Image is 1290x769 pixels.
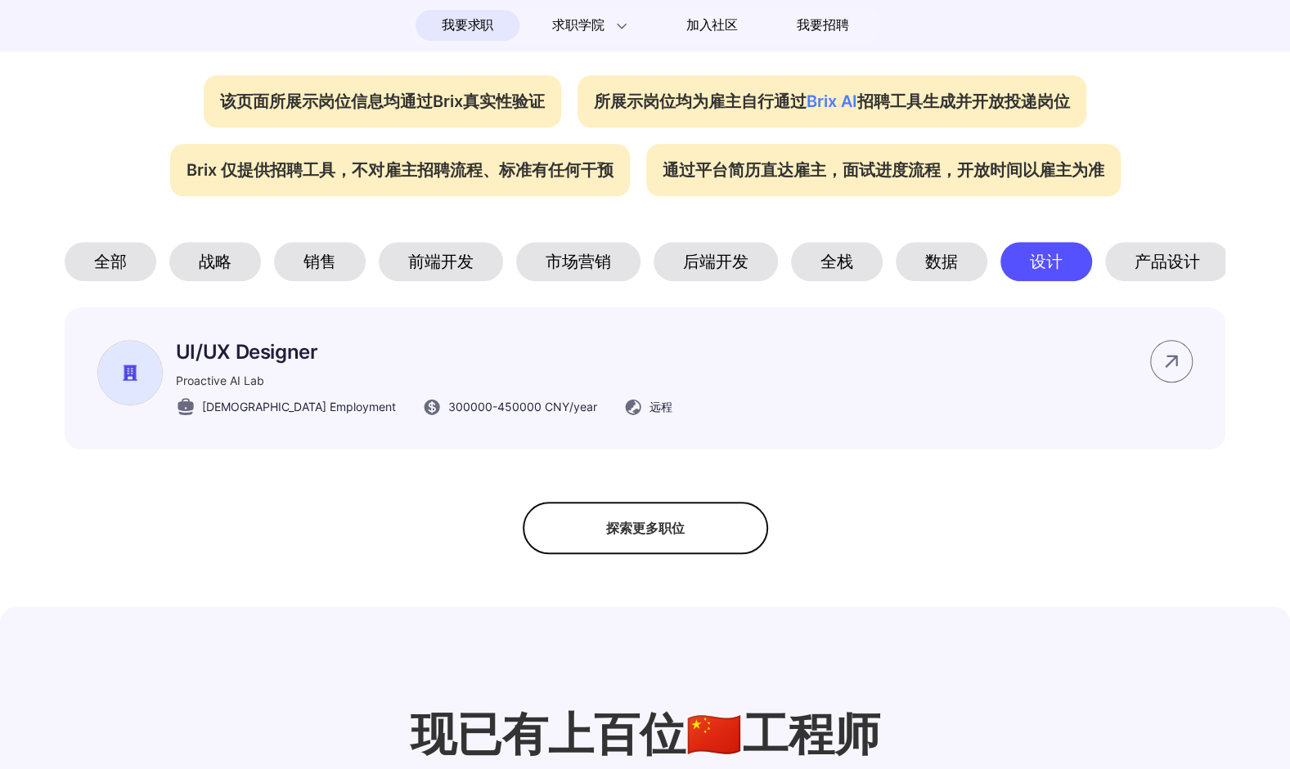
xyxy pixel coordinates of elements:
p: UI/UX Designer [176,340,672,364]
div: 全栈 [791,242,883,281]
div: 通过平台简历直达雇主，面试进度流程，开放时间以雇主为准 [646,144,1121,196]
div: 销售 [274,242,366,281]
span: 求职学院 [552,16,604,35]
div: 产品设计 [1105,242,1229,281]
span: 远程 [649,398,672,415]
span: 加入社区 [686,12,738,38]
div: Brix 仅提供招聘工具，不对雇主招聘流程、标准有任何干预 [170,144,630,196]
span: Brix AI [807,92,857,111]
span: [DEMOGRAPHIC_DATA] Employment [202,398,396,415]
div: 该页面所展示岗位信息均通过Brix真实性验证 [204,75,561,127]
div: 探索更多职位 [523,502,768,554]
div: 战略 [169,242,261,281]
span: Proactive AI Lab [176,373,264,387]
span: 我要招聘 [797,16,848,35]
span: 我要求职 [442,12,493,38]
div: 全部 [65,242,156,281]
div: 设计 [1000,242,1092,281]
div: 市场营销 [516,242,641,281]
div: 数据 [896,242,987,281]
div: 前端开发 [379,242,503,281]
div: 后端开发 [654,242,778,281]
div: 所展示岗位均为雇主自行通过 招聘工具生成并开放投递岗位 [578,75,1086,127]
span: 300000 - 450000 CNY /year [448,398,597,415]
